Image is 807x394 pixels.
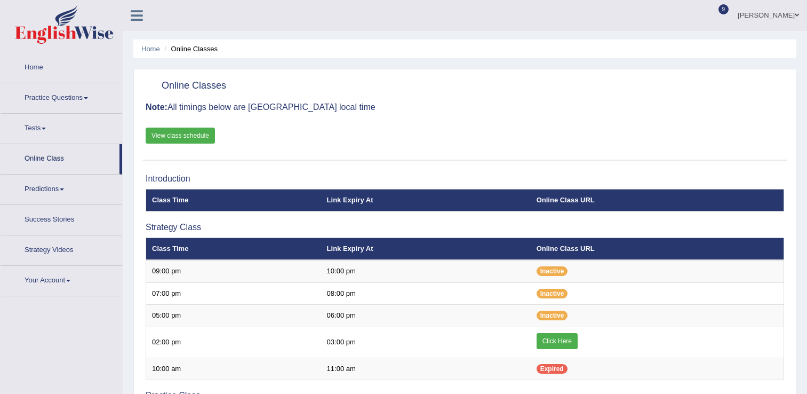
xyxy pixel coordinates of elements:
[1,266,122,293] a: Your Account
[162,44,218,54] li: Online Classes
[146,358,321,380] td: 10:00 am
[321,327,531,358] td: 03:00 pm
[321,238,531,260] th: Link Expiry At
[141,45,160,53] a: Home
[146,327,321,358] td: 02:00 pm
[321,282,531,305] td: 08:00 pm
[146,78,226,94] h2: Online Classes
[718,4,729,14] span: 9
[146,282,321,305] td: 07:00 pm
[531,189,784,211] th: Online Class URL
[537,311,568,320] span: Inactive
[146,103,784,112] h3: All timings below are [GEOGRAPHIC_DATA] local time
[321,358,531,380] td: 11:00 am
[146,174,784,184] h3: Introduction
[1,53,122,80] a: Home
[146,260,321,282] td: 09:00 pm
[537,289,568,298] span: Inactive
[1,175,122,201] a: Predictions
[1,144,119,171] a: Online Class
[1,114,122,140] a: Tests
[537,266,568,276] span: Inactive
[146,238,321,260] th: Class Time
[1,205,122,232] a: Success Stories
[146,223,784,232] h3: Strategy Class
[531,238,784,260] th: Online Class URL
[321,260,531,282] td: 10:00 pm
[146,103,167,112] b: Note:
[1,235,122,262] a: Strategy Videos
[146,189,321,211] th: Class Time
[146,305,321,327] td: 05:00 pm
[321,189,531,211] th: Link Expiry At
[537,333,578,349] a: Click Here
[537,364,568,374] span: Expired
[1,83,122,110] a: Practice Questions
[321,305,531,327] td: 06:00 pm
[146,128,215,144] a: View class schedule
